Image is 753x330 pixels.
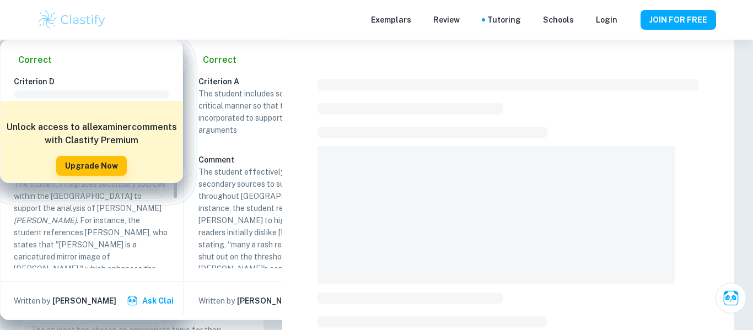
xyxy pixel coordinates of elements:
p: The student includes source material in a critical manner so that the critics’ views are incorpor... [198,88,354,136]
button: JOIN FOR FREE [641,10,716,30]
p: Written by [198,295,235,307]
h6: Correct [203,53,236,67]
h6: [PERSON_NAME] [237,295,301,307]
a: Schools [543,14,574,26]
p: Review [433,14,460,26]
img: Clastify logo [37,9,107,31]
h6: Criterion D [14,75,178,88]
button: Help and Feedback [626,17,632,23]
h6: Unlock access to all examiner comments with Clastify Premium [6,121,177,147]
button: View full profile [119,298,124,304]
p: Exemplars [371,14,411,26]
a: Login [596,14,617,26]
h6: [PERSON_NAME] [52,295,116,307]
button: Ask Clai [125,291,178,311]
em: [PERSON_NAME] [14,216,77,225]
button: Upgrade Now [56,156,127,176]
h6: Comment [198,154,354,166]
img: clai.svg [127,295,138,306]
h6: Correct [18,53,52,67]
h6: Criterion A [198,75,363,88]
a: Tutoring [487,14,521,26]
button: Ask Clai [716,283,746,313]
p: Written by [14,295,50,307]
